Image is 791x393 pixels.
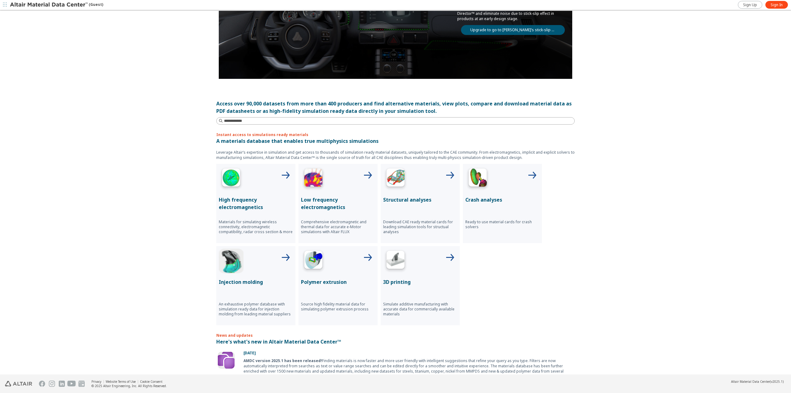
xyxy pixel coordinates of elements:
div: Finding materials is now faster and more user friendly with intelligent suggestions that refine y... [243,358,575,379]
img: Crash Analyses Icon [465,166,490,191]
div: (Guest) [10,2,103,8]
button: High Frequency IconHigh frequency electromagneticsMaterials for simulating wireless connectivity,... [216,164,295,243]
a: Upgrade to go to [PERSON_NAME]’s stick-slip database [461,25,565,35]
p: 3D printing [383,278,457,286]
button: Polymer Extrusion IconPolymer extrusionSource high fidelity material data for simulating polymer ... [298,246,378,325]
p: Structural analyses [383,196,457,203]
p: [DATE] [243,350,575,356]
p: Here's what's new in Altair Material Data Center™ [216,338,575,345]
p: Low frequency electromagnetics [301,196,375,211]
p: Ready to use material cards for crash solvers [465,220,539,229]
p: Crash analyses [465,196,539,203]
p: Leverage Altair’s expertise in simulation and get access to thousands of simulation ready materia... [216,150,575,160]
a: Privacy [91,379,101,384]
div: Access over 90,000 datasets from more than 400 producers and find alternative materials, view plo... [216,100,575,115]
span: Sign In [771,2,783,7]
img: Injection Molding Icon [219,249,243,273]
button: Structural Analyses IconStructural analysesDownload CAE ready material cards for leading simulati... [381,164,460,243]
img: Structural Analyses Icon [383,166,408,191]
a: here [393,374,401,379]
p: Injection molding [219,278,293,286]
img: High Frequency Icon [219,166,243,191]
img: Altair Material Data Center [10,2,89,8]
a: AMDC release notes [280,374,316,379]
img: Altair Engineering [5,381,32,387]
p: News and updates [216,333,575,338]
button: Crash Analyses IconCrash analysesReady to use material cards for crash solvers [463,164,542,243]
p: High frequency electromagnetics [219,196,293,211]
a: Website Terms of Use [106,379,136,384]
p: A materials database that enables true multiphysics simulations [216,137,575,145]
span: Altair Material Data Center [731,379,770,384]
p: Source high fidelity material data for simulating polymer extrusion process [301,302,375,312]
b: AMDC version 2025.1 has been released! [243,358,322,363]
img: Update Icon Software [216,350,236,370]
img: Low Frequency Icon [301,166,326,191]
a: Sign In [765,1,788,9]
img: 3D Printing Icon [383,249,408,273]
p: Download CAE ready material cards for leading simulation tools for structual analyses [383,220,457,234]
p: Simulate additive manufacturing with accurate data for commercially available materials [383,302,457,317]
img: Polymer Extrusion Icon [301,249,326,273]
p: An exhaustive polymer database with simulation ready data for injection molding from leading mate... [219,302,293,317]
p: Instant access to simulations ready materials [216,132,575,137]
a: Cookie Consent [140,379,163,384]
button: Injection Molding IconInjection moldingAn exhaustive polymer database with simulation ready data ... [216,246,295,325]
a: Sign Up [738,1,762,9]
div: (v2025.1) [731,379,784,384]
p: Materials for simulating wireless connectivity, electromagnetic compatibility, radar cross sectio... [219,220,293,234]
button: 3D Printing Icon3D printingSimulate additive manufacturing with accurate data for commercially av... [381,246,460,325]
p: Polymer extrusion [301,278,375,286]
p: Comprehensive electromagnetic and thermal data for accurate e-Motor simulations with Altair FLUX [301,220,375,234]
span: Sign Up [743,2,757,7]
button: Low Frequency IconLow frequency electromagneticsComprehensive electromagnetic and thermal data fo... [298,164,378,243]
div: © 2025 Altair Engineering, Inc. All Rights Reserved. [91,384,167,388]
